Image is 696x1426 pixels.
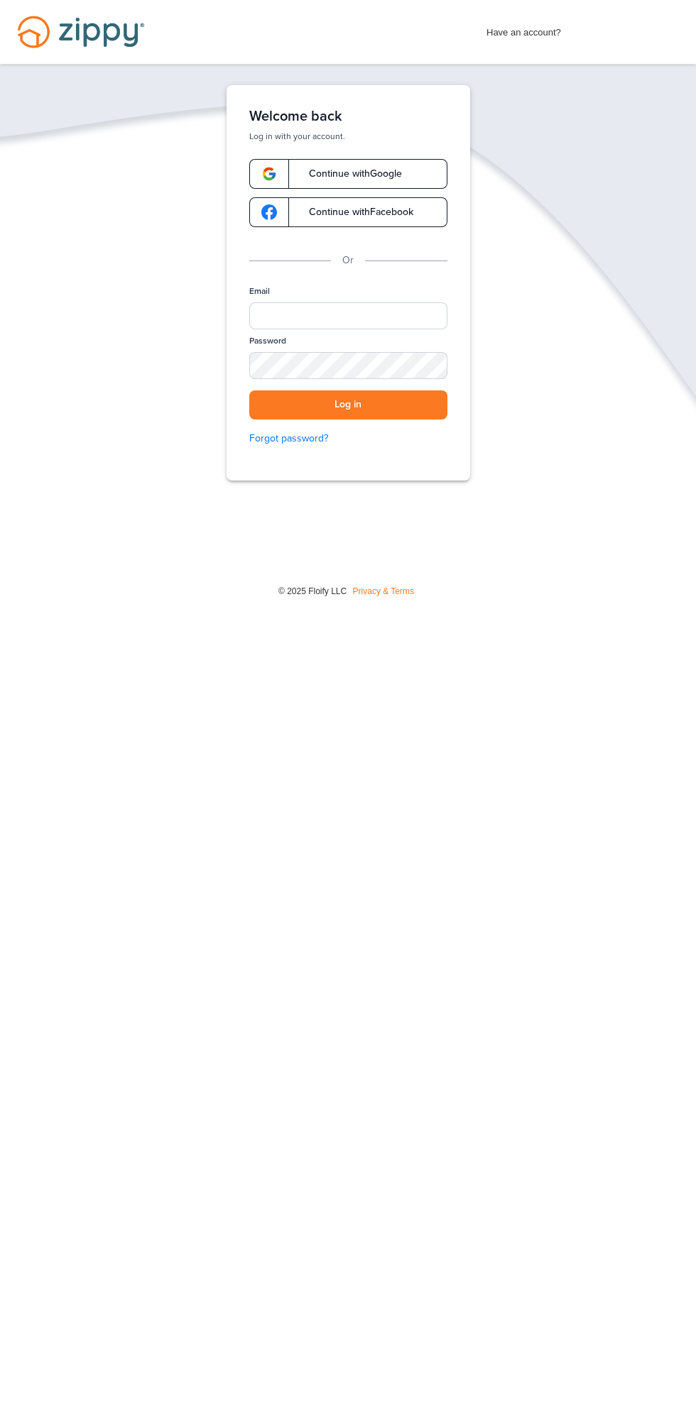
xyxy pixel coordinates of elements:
[261,204,277,220] img: google-logo
[249,159,447,189] a: google-logoContinue withGoogle
[249,302,447,329] input: Email
[353,586,414,596] a: Privacy & Terms
[249,431,447,446] a: Forgot password?
[249,335,286,347] label: Password
[249,390,447,419] button: Log in
[278,586,347,596] span: © 2025 Floify LLC
[261,166,277,182] img: google-logo
[249,285,270,297] label: Email
[249,197,447,227] a: google-logoContinue withFacebook
[249,352,447,379] input: Password
[295,207,413,217] span: Continue with Facebook
[486,18,561,40] span: Have an account?
[249,108,447,125] h1: Welcome back
[249,131,447,142] p: Log in with your account.
[342,253,354,268] p: Or
[295,169,402,179] span: Continue with Google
